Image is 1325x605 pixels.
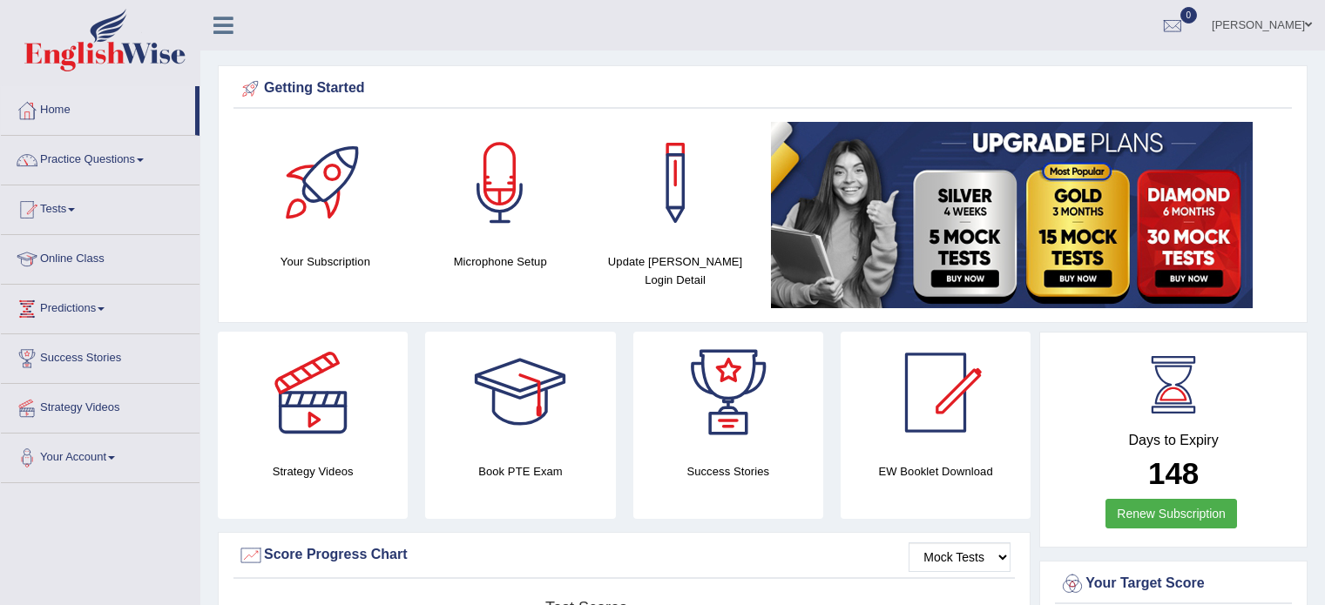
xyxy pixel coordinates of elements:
div: Your Target Score [1059,571,1288,597]
a: Success Stories [1,334,199,378]
h4: Update [PERSON_NAME] Login Detail [597,252,754,289]
a: Renew Subscription [1105,499,1237,528]
div: Score Progress Chart [238,542,1011,568]
div: Getting Started [238,76,1288,102]
a: Practice Questions [1,136,199,179]
a: Online Class [1,235,199,279]
h4: EW Booklet Download [841,462,1031,481]
h4: Your Subscription [247,252,404,271]
b: 148 [1148,456,1199,490]
h4: Microphone Setup [422,252,579,271]
span: 0 [1180,7,1198,24]
a: Strategy Videos [1,384,199,427]
h4: Book PTE Exam [425,462,615,481]
img: small5.jpg [771,122,1253,308]
h4: Days to Expiry [1059,433,1288,448]
a: Predictions [1,285,199,328]
h4: Strategy Videos [218,462,408,481]
a: Tests [1,185,199,229]
h4: Success Stories [633,462,823,481]
a: Home [1,86,195,130]
a: Your Account [1,434,199,477]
